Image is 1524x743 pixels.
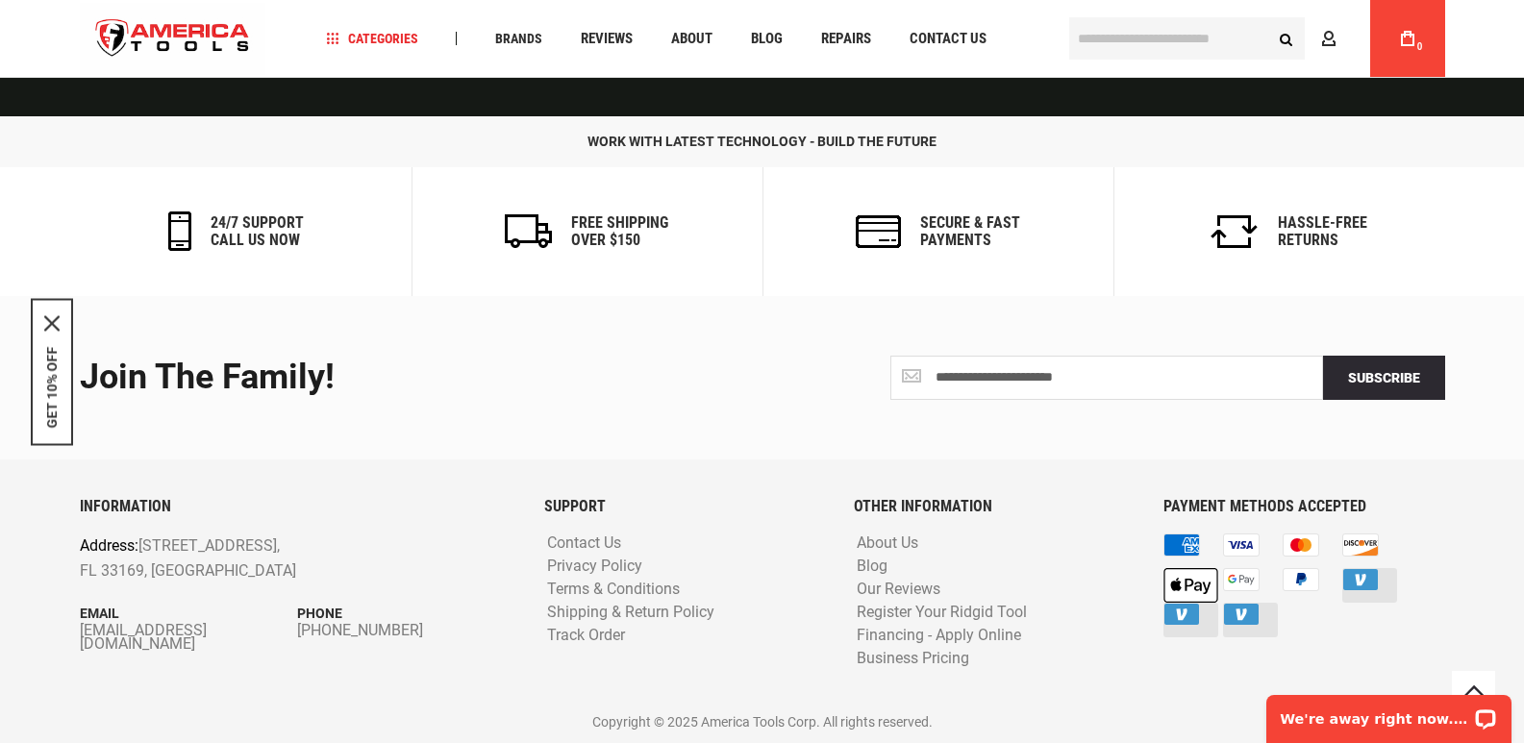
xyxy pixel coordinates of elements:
[821,32,871,46] span: Repairs
[80,3,266,75] img: America Tools
[542,627,630,645] a: Track Order
[544,498,825,515] h6: SUPPORT
[80,498,515,515] h6: INFORMATION
[852,557,892,576] a: Blog
[1417,41,1423,52] span: 0
[671,32,712,46] span: About
[542,534,626,553] a: Contact Us
[80,536,138,555] span: Address:
[297,603,515,624] p: Phone
[742,26,791,52] a: Blog
[910,32,987,46] span: Contact Us
[44,346,60,428] button: GET 10% OFF
[80,3,266,75] a: store logo
[920,214,1020,248] h6: secure & fast payments
[1254,682,1524,743] iframe: LiveChat chat widget
[487,26,551,52] a: Brands
[326,32,418,45] span: Categories
[571,214,668,248] h6: Free Shipping Over $150
[812,26,880,52] a: Repairs
[495,32,542,45] span: Brands
[80,603,298,624] p: Email
[80,711,1445,732] p: Copyright © 2025 America Tools Corp. All rights reserved.
[1323,356,1445,400] button: Subscribe
[80,624,298,651] a: [EMAIL_ADDRESS][DOMAIN_NAME]
[852,581,945,599] a: Our Reviews
[852,604,1032,622] a: Register Your Ridgid Tool
[297,624,515,637] a: [PHONE_NUMBER]
[751,32,783,46] span: Blog
[1348,370,1420,385] span: Subscribe
[581,32,633,46] span: Reviews
[542,604,719,622] a: Shipping & Return Policy
[854,498,1135,515] h6: OTHER INFORMATION
[44,315,60,331] svg: close icon
[317,26,427,52] a: Categories
[80,533,429,582] p: [STREET_ADDRESS], FL 33169, [GEOGRAPHIC_DATA]
[80,359,748,397] div: Join the Family!
[44,315,60,331] button: Close
[572,26,641,52] a: Reviews
[852,627,1026,645] a: Financing - Apply Online
[852,534,923,553] a: About Us
[1278,214,1367,248] h6: Hassle-Free Returns
[1163,498,1444,515] h6: PAYMENT METHODS ACCEPTED
[542,581,685,599] a: Terms & Conditions
[662,26,721,52] a: About
[1268,20,1305,57] button: Search
[901,26,995,52] a: Contact Us
[542,557,647,576] a: Privacy Policy
[211,214,304,248] h6: 24/7 support call us now
[852,650,974,668] a: Business Pricing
